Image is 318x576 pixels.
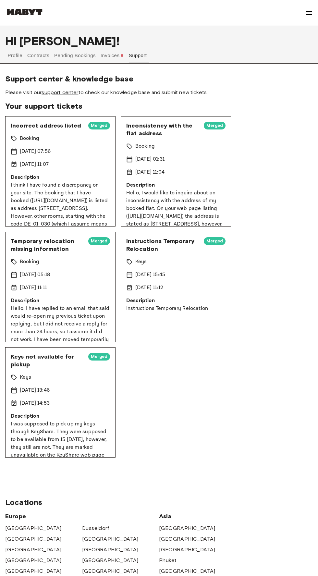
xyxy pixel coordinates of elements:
a: [GEOGRAPHIC_DATA] [82,567,139,575]
p: Keys [20,374,31,381]
button: Contracts [27,48,50,63]
a: [GEOGRAPHIC_DATA] [159,535,215,543]
span: Your support tickets [5,101,313,111]
p: Hello, I would like to inquire about an inconsistency with the address of my booked flat. On your... [126,189,226,259]
p: Description [11,412,110,420]
a: [GEOGRAPHIC_DATA] [159,567,215,575]
span: Support center & knowledge base [5,74,313,84]
span: Locations [5,497,313,507]
span: [PERSON_NAME] ! [19,34,119,48]
p: Booking [20,258,39,266]
a: [GEOGRAPHIC_DATA] [159,546,215,554]
a: [GEOGRAPHIC_DATA] [5,546,62,554]
a: [GEOGRAPHIC_DATA] [5,535,62,543]
p: [DATE] 11:07 [20,161,49,168]
p: Booking [135,142,155,150]
p: Description [126,297,226,305]
p: [DATE] 11:12 [135,284,163,292]
button: Invoices [100,48,125,71]
p: [DATE] 01:31 [135,155,165,163]
p: Instructions Temporary Relocation [126,305,226,313]
span: Merged [204,238,226,244]
p: I was supposed to pick up my keys through KeyShare. They were supposed to be available from 15 [D... [11,420,110,483]
span: Europe [5,512,159,520]
span: Hi [5,34,19,48]
p: [DATE] 15:45 [135,271,165,279]
span: Merged [88,353,110,360]
img: Habyt [5,9,44,15]
button: Support [128,48,148,63]
a: [GEOGRAPHIC_DATA] [5,557,62,564]
p: I think I have found a discrepancy on your site. The booking that I have booked ([URL][DOMAIN_NAM... [11,181,110,337]
span: Temporary relocation missing information [11,237,83,253]
a: [GEOGRAPHIC_DATA] [82,546,139,554]
p: Booking [20,135,39,142]
div: user profile tabs [5,48,313,71]
span: Incorrect address listed [11,122,83,129]
span: Instructions Temporary Relocation [126,237,199,253]
span: Merged [204,122,226,129]
p: [DATE] 07:56 [20,148,51,155]
a: Phuket [159,557,177,564]
p: [DATE] 11:11 [20,284,47,292]
span: Merged [88,122,110,129]
p: [DATE] 11:04 [135,168,165,176]
p: Hello. I have replied to an email that said would re-open my previous ticket upon replying, but I... [11,305,110,414]
span: Asia [159,512,236,520]
a: [GEOGRAPHIC_DATA] [5,567,62,575]
p: Description [11,174,110,181]
p: [DATE] 13:46 [20,386,50,394]
span: Keys not available for pickup [11,353,83,368]
a: [GEOGRAPHIC_DATA] [5,524,62,532]
a: Dusseldorf [82,524,109,532]
button: Pending Bookings [54,48,97,63]
p: Description [126,181,226,189]
p: Description [11,297,110,305]
a: [GEOGRAPHIC_DATA] [159,524,215,532]
a: support center [42,89,78,95]
a: [GEOGRAPHIC_DATA] [82,535,139,543]
span: Merged [88,238,110,244]
span: Please visit our to check our knowledge base and submit new tickets. [5,89,313,96]
p: [DATE] 14:53 [20,399,50,407]
p: Keys [135,258,147,266]
p: [DATE] 05:18 [20,271,50,279]
button: Profile [7,48,23,63]
span: Inconsistency with the flat address [126,122,199,137]
a: [GEOGRAPHIC_DATA] [82,557,139,564]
